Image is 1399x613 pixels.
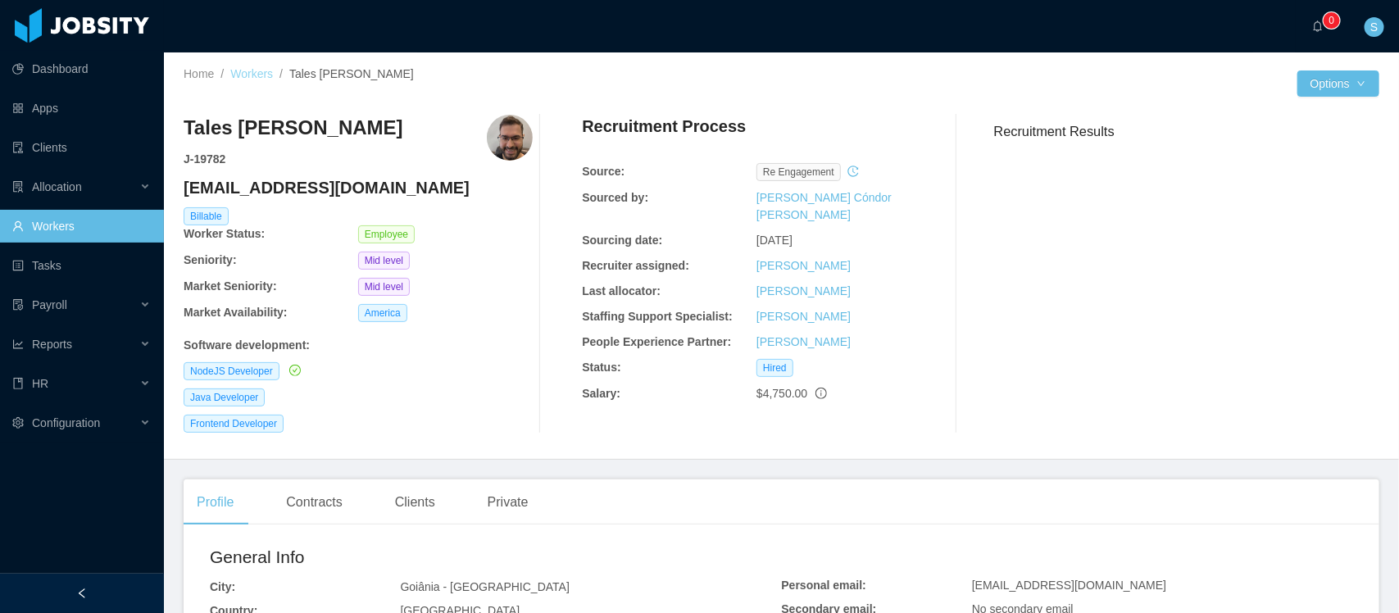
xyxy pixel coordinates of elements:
span: info-circle [815,388,827,399]
a: icon: userWorkers [12,210,151,243]
span: / [220,67,224,80]
div: Private [475,479,542,525]
h3: Tales [PERSON_NAME] [184,115,403,141]
a: icon: pie-chartDashboard [12,52,151,85]
div: Profile [184,479,247,525]
a: [PERSON_NAME] Cóndor [PERSON_NAME] [756,191,892,221]
h3: Recruitment Results [994,121,1379,142]
span: NodeJS Developer [184,362,279,380]
b: Status: [582,361,620,374]
div: Contracts [273,479,355,525]
b: City: [210,580,235,593]
b: Staffing Support Specialist: [582,310,733,323]
b: Market Seniority: [184,279,277,293]
span: S [1370,17,1378,37]
b: Software development : [184,338,310,352]
sup: 0 [1324,12,1340,29]
span: Java Developer [184,388,265,406]
span: Configuration [32,416,100,429]
span: Tales [PERSON_NAME] [289,67,414,80]
span: Payroll [32,298,67,311]
a: [PERSON_NAME] [756,284,851,297]
span: HR [32,377,48,390]
span: $4,750.00 [756,387,807,400]
b: People Experience Partner: [582,335,731,348]
a: Home [184,67,214,80]
a: icon: profileTasks [12,249,151,282]
b: Sourcing date: [582,234,662,247]
b: Seniority: [184,253,237,266]
span: America [358,304,407,322]
a: [PERSON_NAME] [756,310,851,323]
b: Market Availability: [184,306,288,319]
span: Billable [184,207,229,225]
a: icon: auditClients [12,131,151,164]
i: icon: check-circle [289,365,301,376]
a: [PERSON_NAME] [756,335,851,348]
b: Sourced by: [582,191,648,204]
i: icon: setting [12,417,24,429]
b: Last allocator: [582,284,661,297]
span: Mid level [358,252,410,270]
h2: General Info [210,544,782,570]
i: icon: solution [12,181,24,193]
b: Worker Status: [184,227,265,240]
i: icon: bell [1312,20,1324,32]
a: icon: appstoreApps [12,92,151,125]
span: [DATE] [756,234,793,247]
strong: J- 19782 [184,152,225,166]
img: 33b61b50-1278-11eb-a852-8b7babd70e4f_6837204461a14-400w.png [487,115,533,161]
span: Frontend Developer [184,415,284,433]
div: Clients [382,479,448,525]
a: Workers [230,67,273,80]
span: / [279,67,283,80]
h4: Recruitment Process [582,115,746,138]
i: icon: book [12,378,24,389]
span: Employee [358,225,415,243]
span: Mid level [358,278,410,296]
i: icon: line-chart [12,338,24,350]
b: Salary: [582,387,620,400]
span: re engagement [756,163,841,181]
b: Personal email: [782,579,867,592]
i: icon: file-protect [12,299,24,311]
i: icon: history [847,166,859,177]
span: Hired [756,359,793,377]
span: Reports [32,338,72,351]
button: Optionsicon: down [1297,70,1379,97]
b: Recruiter assigned: [582,259,689,272]
b: Source: [582,165,625,178]
h4: [EMAIL_ADDRESS][DOMAIN_NAME] [184,176,533,199]
span: Allocation [32,180,82,193]
a: [PERSON_NAME] [756,259,851,272]
span: [EMAIL_ADDRESS][DOMAIN_NAME] [972,579,1166,592]
a: icon: check-circle [286,364,301,377]
span: Goiânia - [GEOGRAPHIC_DATA] [400,580,569,593]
